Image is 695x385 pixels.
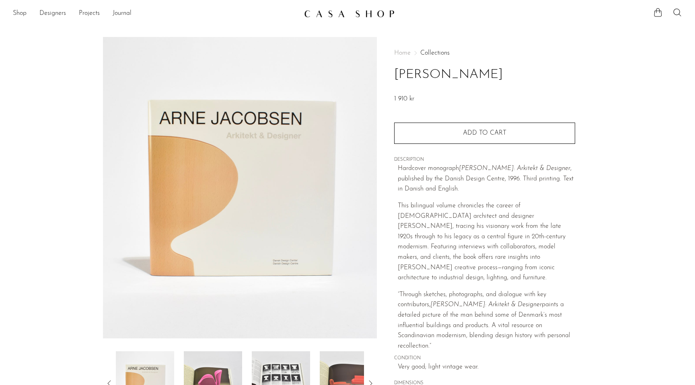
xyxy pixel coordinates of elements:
a: Collections [420,50,450,56]
ul: NEW HEADER MENU [13,7,298,20]
a: Journal [113,8,132,19]
span: DESCRIPTION [394,156,575,164]
img: Arne Jacobsen [103,37,377,338]
h1: [PERSON_NAME] [394,65,575,85]
span: CONDITION [394,355,575,362]
nav: Breadcrumbs [394,50,575,56]
span: Add to cart [463,130,506,136]
span: 1 910 kr [394,96,414,102]
span: Home [394,50,411,56]
nav: Desktop navigation [13,7,298,20]
a: Shop [13,8,27,19]
em: [PERSON_NAME]: Arkitekt & Designer [430,301,542,308]
p: This bilingual volume chronicles the career of [DEMOGRAPHIC_DATA] architect and designer [PERSON_... [398,201,575,283]
a: Designers [39,8,66,19]
em: [PERSON_NAME]: Arkitekt & Designer [459,165,570,172]
span: Very good; light vintage wear. [398,362,575,373]
a: Projects [79,8,100,19]
button: Add to cart [394,123,575,143]
p: Hardcover monograph , published by the Danish Design Centre, 1996. Third printing. Text in Danish... [398,164,575,195]
p: “Through sketches, photographs, and dialogue with key contributors, paints a detailed picture of ... [398,290,575,352]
